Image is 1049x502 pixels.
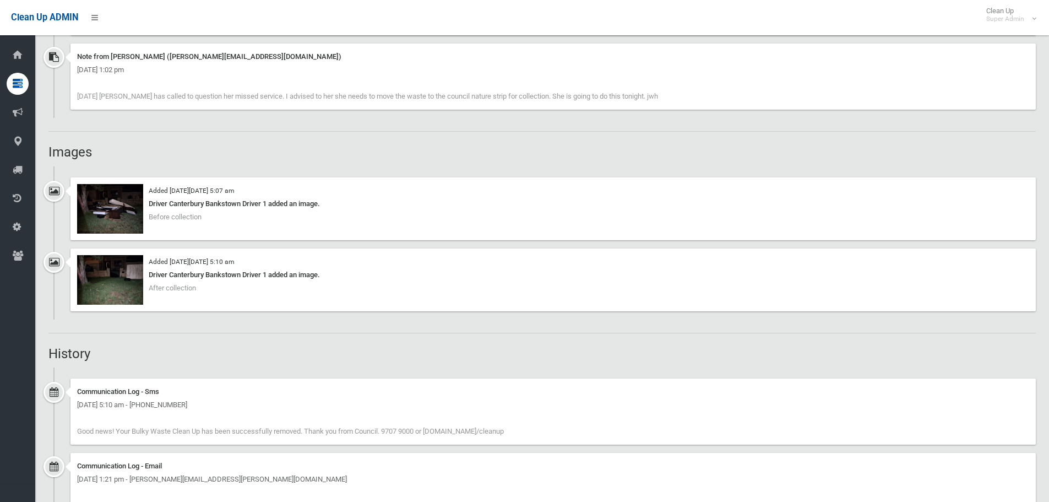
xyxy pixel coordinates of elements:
[48,347,1036,361] h2: History
[77,184,143,234] img: 2025-04-0305.07.275212364841242570042.jpg
[981,7,1035,23] span: Clean Up
[77,473,1029,486] div: [DATE] 1:21 pm - [PERSON_NAME][EMAIL_ADDRESS][PERSON_NAME][DOMAIN_NAME]
[77,255,143,305] img: 2025-04-0305.10.051012424339667880709.jpg
[986,15,1024,23] small: Super Admin
[77,50,1029,63] div: Note from [PERSON_NAME] ([PERSON_NAME][EMAIL_ADDRESS][DOMAIN_NAME])
[149,187,234,195] small: Added [DATE][DATE] 5:07 am
[77,63,1029,77] div: [DATE] 1:02 pm
[77,268,1029,282] div: Driver Canterbury Bankstown Driver 1 added an image.
[77,92,658,100] span: [DATE] [PERSON_NAME] has called to question her missed service. I advised to her she needs to mov...
[149,213,202,221] span: Before collection
[48,145,1036,159] h2: Images
[77,427,504,435] span: Good news! Your Bulky Waste Clean Up has been successfully removed. Thank you from Council. 9707 ...
[77,197,1029,210] div: Driver Canterbury Bankstown Driver 1 added an image.
[149,258,234,266] small: Added [DATE][DATE] 5:10 am
[11,12,78,23] span: Clean Up ADMIN
[77,460,1029,473] div: Communication Log - Email
[149,284,196,292] span: After collection
[77,398,1029,412] div: [DATE] 5:10 am - [PHONE_NUMBER]
[77,385,1029,398] div: Communication Log - Sms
